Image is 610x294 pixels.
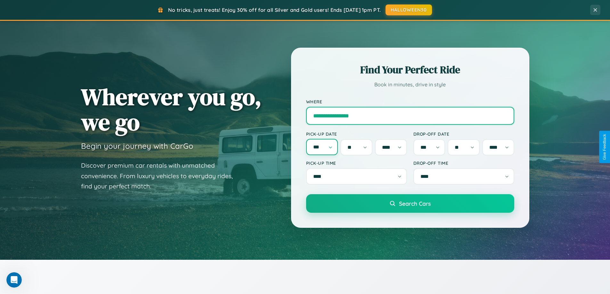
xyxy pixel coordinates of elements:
[168,7,381,13] span: No tricks, just treats! Enjoy 30% off for all Silver and Gold users! Ends [DATE] 1pm PT.
[81,160,241,192] p: Discover premium car rentals with unmatched convenience. From luxury vehicles to everyday rides, ...
[6,272,22,288] iframe: Intercom live chat
[399,200,431,207] span: Search Cars
[306,80,514,89] p: Book in minutes, drive in style
[306,99,514,104] label: Where
[306,160,407,166] label: Pick-up Time
[306,194,514,213] button: Search Cars
[602,134,607,160] div: Give Feedback
[413,160,514,166] label: Drop-off Time
[81,141,193,151] h3: Begin your journey with CarGo
[81,84,262,135] h1: Wherever you go, we go
[386,4,432,15] button: HALLOWEEN30
[306,131,407,137] label: Pick-up Date
[413,131,514,137] label: Drop-off Date
[306,63,514,77] h2: Find Your Perfect Ride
